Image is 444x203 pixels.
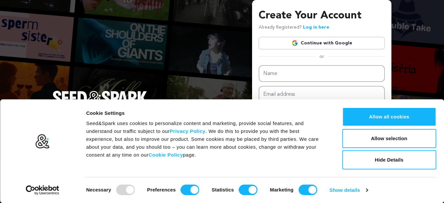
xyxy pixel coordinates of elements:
a: Continue with Google [259,37,385,49]
span: or [315,53,328,60]
strong: Statistics [212,187,234,192]
img: Google logo [292,40,298,46]
img: Seed&Spark Logo [53,91,147,105]
p: Already Registered? [259,24,329,32]
a: Show details [330,185,368,195]
img: logo [35,134,50,149]
input: Name [259,65,385,82]
div: Seed&Spark uses cookies to personalize content and marketing, provide social features, and unders... [86,119,327,159]
button: Allow all cookies [342,107,436,126]
h3: Create Your Account [259,8,385,24]
a: Usercentrics Cookiebot - opens in a new window [14,185,71,195]
strong: Marketing [270,187,293,192]
strong: Necessary [86,187,111,192]
strong: Preferences [147,187,176,192]
a: Seed&Spark Homepage [53,91,147,118]
a: Log in here [303,25,329,30]
a: Privacy Policy [170,128,205,134]
button: Hide Details [342,150,436,169]
button: Allow selection [342,129,436,148]
input: Email address [259,86,385,103]
div: Cookie Settings [86,109,327,117]
a: Cookie Policy [149,152,183,158]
